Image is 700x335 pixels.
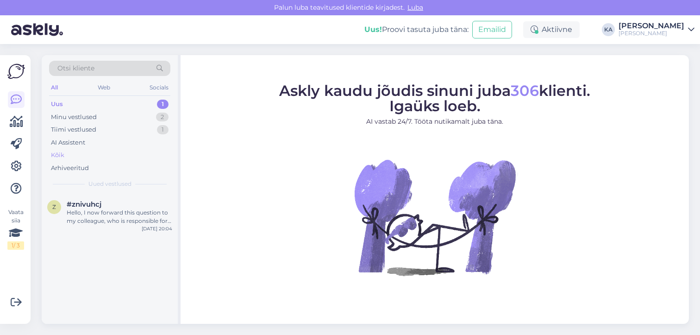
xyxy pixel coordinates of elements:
div: 1 [157,125,169,134]
div: Socials [148,82,170,94]
span: z [52,203,56,210]
button: Emailid [472,21,512,38]
div: 2 [156,113,169,122]
div: Tiimi vestlused [51,125,96,134]
div: Vaata siia [7,208,24,250]
div: Kõik [51,151,64,160]
div: Minu vestlused [51,113,97,122]
div: 1 [157,100,169,109]
div: Web [96,82,112,94]
img: No Chat active [351,133,518,300]
span: #znivuhcj [67,200,101,209]
div: AI Assistent [51,138,85,147]
div: Proovi tasuta juba täna: [364,24,469,35]
img: Askly Logo [7,63,25,80]
div: Arhiveeritud [51,164,89,173]
div: Aktiivne [523,21,580,38]
span: Otsi kliente [57,63,94,73]
div: 1 / 3 [7,241,24,250]
div: KA [602,23,615,36]
p: AI vastab 24/7. Tööta nutikamalt juba täna. [279,116,590,126]
a: [PERSON_NAME][PERSON_NAME] [619,22,694,37]
span: Luba [405,3,426,12]
div: [DATE] 20:04 [142,225,172,232]
div: All [49,82,60,94]
span: Uued vestlused [88,180,131,188]
div: [PERSON_NAME] [619,22,684,30]
div: Uus [51,100,63,109]
div: Hello, I now forward this question to my colleague, who is responsible for this. The reply will b... [67,209,172,225]
span: Askly kaudu jõudis sinuni juba klienti. Igaüks loeb. [279,81,590,114]
b: Uus! [364,25,382,34]
div: [PERSON_NAME] [619,30,684,37]
span: 306 [511,81,539,99]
